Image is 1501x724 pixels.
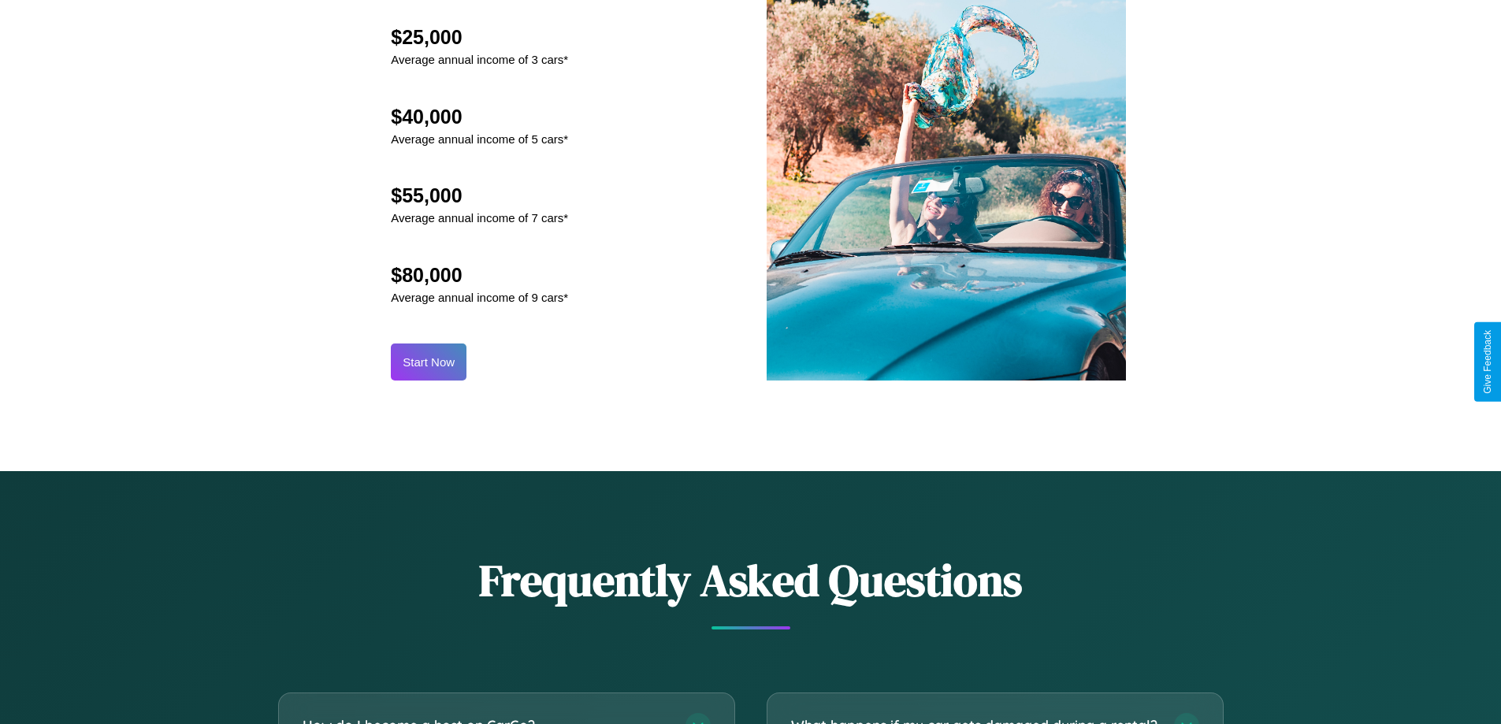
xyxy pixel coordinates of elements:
[391,128,568,150] p: Average annual income of 5 cars*
[391,184,568,207] h2: $55,000
[278,550,1224,611] h2: Frequently Asked Questions
[391,26,568,49] h2: $25,000
[391,287,568,308] p: Average annual income of 9 cars*
[391,264,568,287] h2: $80,000
[391,343,466,381] button: Start Now
[391,207,568,228] p: Average annual income of 7 cars*
[1482,330,1493,394] div: Give Feedback
[391,49,568,70] p: Average annual income of 3 cars*
[391,106,568,128] h2: $40,000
